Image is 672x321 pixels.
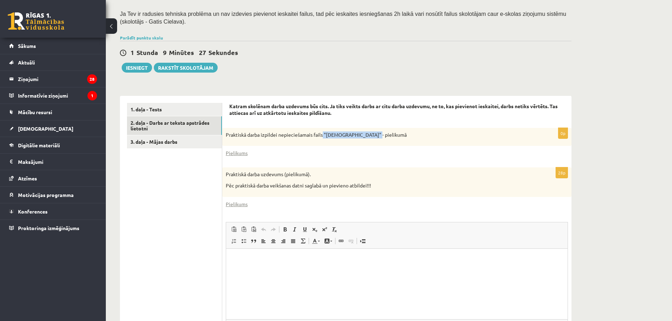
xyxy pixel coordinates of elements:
[9,220,97,236] a: Proktoringa izmēģinājums
[226,131,533,138] p: Praktiskā darba izpildei nepieciešamais fails "[DEMOGRAPHIC_DATA]" - pielikumā
[310,225,320,234] a: Subscript
[169,48,194,56] span: Minūtes
[18,59,35,66] span: Aktuāli
[127,135,222,148] a: 3. daļa - Mājas darbs
[298,236,308,246] a: Math
[18,175,37,181] span: Atzīmes
[18,71,97,87] legend: Ziņojumi
[18,154,97,170] legend: Maksājumi
[558,128,568,139] p: 0p
[9,104,97,120] a: Mācību resursi
[9,121,97,137] a: [DEMOGRAPHIC_DATA]
[18,225,79,231] span: Proktoringa izmēģinājums
[290,225,300,234] a: Italic (Ctrl+I)
[9,38,97,54] a: Sākums
[229,225,239,234] a: Paste (Ctrl+V)
[122,63,152,73] button: Iesniegt
[280,225,290,234] a: Bold (Ctrl+B)
[87,91,97,100] i: 1
[226,200,248,208] a: Pielikums
[127,116,222,135] a: 2. daļa - Darbs ar teksta apstrādes lietotni
[137,48,158,56] span: Stunda
[18,142,60,148] span: Digitālie materiāli
[18,43,36,49] span: Sākums
[18,208,48,215] span: Konferences
[18,192,74,198] span: Motivācijas programma
[9,154,97,170] a: Maksājumi
[120,11,566,25] span: Ja Tev ir radusies tehniska problēma un nav izdevies pievienot ieskaitei failus, tad pēc ieskaite...
[310,236,322,246] a: Text Color
[322,236,334,246] a: Background Color
[9,137,97,153] a: Digitālie materiāli
[268,236,278,246] a: Center
[300,225,310,234] a: Underline (Ctrl+U)
[278,236,288,246] a: Align Right
[9,203,97,220] a: Konferences
[259,225,268,234] a: Undo (Ctrl+Z)
[229,103,558,116] strong: Katram skolēnam darba uzdevums būs cits. Ja tiks veikts darbs ar citu darba uzdevumu, ne to, kas ...
[329,225,339,234] a: Remove Format
[127,103,222,116] a: 1. daļa - Tests
[87,74,97,84] i: 28
[9,87,97,104] a: Informatīvie ziņojumi1
[336,236,346,246] a: Link (Ctrl+K)
[154,63,218,73] a: Rakstīt skolotājam
[226,182,533,189] p: Pēc praktiskā darba veikšanas datni saglabā un pievieno atbildei!!!
[229,236,239,246] a: Insert/Remove Numbered List
[556,167,568,178] p: 28p
[163,48,167,56] span: 9
[226,171,533,178] p: Praktiskā darba uzdevums (pielikumā).
[259,236,268,246] a: Align Left
[131,48,134,56] span: 1
[18,87,97,104] legend: Informatīvie ziņojumi
[320,225,329,234] a: Superscript
[249,225,259,234] a: Paste from Word
[208,48,238,56] span: Sekundes
[226,249,568,319] iframe: Editor, wiswyg-editor-user-answer-47433837927240
[8,12,64,30] a: Rīgas 1. Tālmācības vidusskola
[239,236,249,246] a: Insert/Remove Bulleted List
[9,71,97,87] a: Ziņojumi28
[9,54,97,70] a: Aktuāli
[346,236,356,246] a: Unlink
[18,125,73,132] span: [DEMOGRAPHIC_DATA]
[226,149,248,157] a: Pielikums
[199,48,206,56] span: 27
[288,236,298,246] a: Justify
[18,109,52,115] span: Mācību resursi
[9,187,97,203] a: Motivācijas programma
[358,236,368,246] a: Insert Page Break for Printing
[268,225,278,234] a: Redo (Ctrl+Y)
[249,236,259,246] a: Block Quote
[9,170,97,186] a: Atzīmes
[239,225,249,234] a: Paste as plain text (Ctrl+Shift+V)
[120,35,163,41] a: Parādīt punktu skalu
